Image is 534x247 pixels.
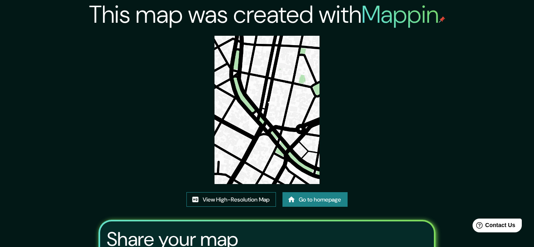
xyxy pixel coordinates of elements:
[282,192,348,207] a: Go to homepage
[462,215,525,238] iframe: Help widget launcher
[214,36,320,184] img: created-map
[186,192,276,207] a: View High-Resolution Map
[439,16,445,23] img: mappin-pin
